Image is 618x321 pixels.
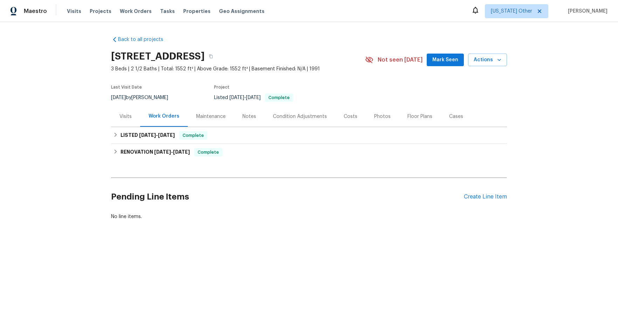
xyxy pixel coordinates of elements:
[180,132,207,139] span: Complete
[196,113,226,120] div: Maintenance
[468,54,507,67] button: Actions
[121,131,175,140] h6: LISTED
[195,149,222,156] span: Complete
[121,148,190,156] h6: RENOVATION
[160,9,175,14] span: Tasks
[427,54,464,67] button: Mark Seen
[491,8,532,15] span: [US_STATE] Other
[154,149,171,154] span: [DATE]
[378,56,423,63] span: Not seen [DATE]
[374,113,391,120] div: Photos
[344,113,357,120] div: Costs
[229,95,261,100] span: -
[432,56,458,64] span: Mark Seen
[111,181,464,213] h2: Pending Line Items
[111,85,142,89] span: Last Visit Date
[111,36,178,43] a: Back to all projects
[183,8,211,15] span: Properties
[67,8,81,15] span: Visits
[119,113,132,120] div: Visits
[242,113,256,120] div: Notes
[149,113,179,120] div: Work Orders
[154,149,190,154] span: -
[219,8,265,15] span: Geo Assignments
[111,127,507,144] div: LISTED [DATE]-[DATE]Complete
[273,113,327,120] div: Condition Adjustments
[139,133,175,138] span: -
[214,85,229,89] span: Project
[139,133,156,138] span: [DATE]
[407,113,432,120] div: Floor Plans
[246,95,261,100] span: [DATE]
[120,8,152,15] span: Work Orders
[111,93,177,102] div: by [PERSON_NAME]
[266,96,293,100] span: Complete
[229,95,244,100] span: [DATE]
[111,144,507,161] div: RENOVATION [DATE]-[DATE]Complete
[173,149,190,154] span: [DATE]
[214,95,293,100] span: Listed
[449,113,463,120] div: Cases
[111,53,205,60] h2: [STREET_ADDRESS]
[565,8,607,15] span: [PERSON_NAME]
[474,56,501,64] span: Actions
[24,8,47,15] span: Maestro
[464,194,507,200] div: Create Line Item
[111,65,365,72] span: 3 Beds | 2 1/2 Baths | Total: 1552 ft² | Above Grade: 1552 ft² | Basement Finished: N/A | 1991
[111,95,126,100] span: [DATE]
[111,213,507,220] div: No line items.
[158,133,175,138] span: [DATE]
[90,8,111,15] span: Projects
